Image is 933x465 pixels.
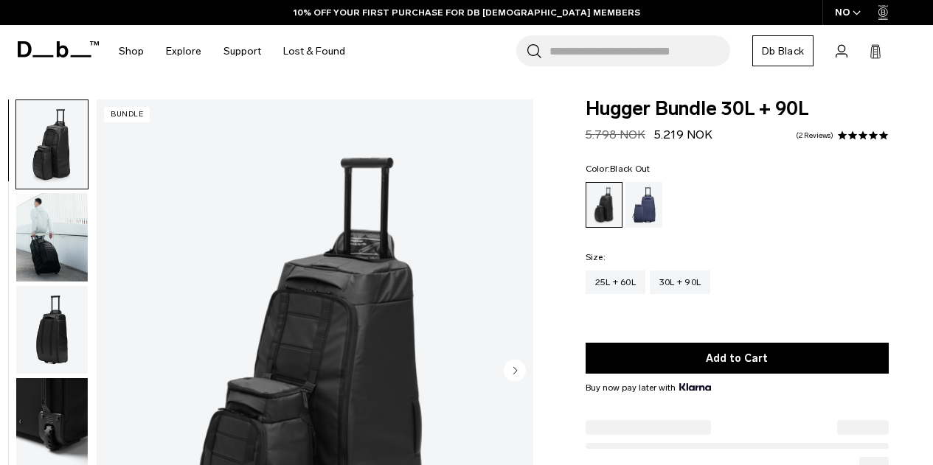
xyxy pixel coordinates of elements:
[104,107,150,122] p: Bundle
[166,25,201,77] a: Explore
[752,35,814,66] a: Db Black
[16,100,88,189] img: Hugger Bundle 30L + 90L
[108,25,356,77] nav: Main Navigation
[679,383,711,391] img: {"height" => 20, "alt" => "Klarna"}
[504,359,526,384] button: Next slide
[15,285,89,375] button: Hugger Bundle 30L + 90L
[586,270,645,294] a: 25L + 60L
[610,164,650,174] span: Black Out
[16,286,88,374] img: Hugger Bundle 30L + 90L
[625,182,662,228] a: Blue Hour
[796,132,833,139] a: 2 reviews
[654,127,712,141] span: 5.219 NOK
[15,192,89,282] button: Hugger Bundle 30L + 90L
[586,343,889,374] button: Add to Cart
[283,25,345,77] a: Lost & Found
[16,193,88,282] img: Hugger Bundle 30L + 90L
[15,99,89,189] button: Hugger Bundle 30L + 90L
[586,99,889,119] span: Hugger Bundle 30L + 90L
[586,164,651,173] legend: Color:
[586,127,645,141] s: 5.798 NOK
[650,270,710,294] a: 30L + 90L
[586,253,606,262] legend: Size:
[294,6,640,19] a: 10% OFF YOUR FIRST PURCHASE FOR DB [DEMOGRAPHIC_DATA] MEMBERS
[223,25,261,77] a: Support
[586,182,622,228] a: Black Out
[119,25,144,77] a: Shop
[586,381,711,394] span: Buy now pay later with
